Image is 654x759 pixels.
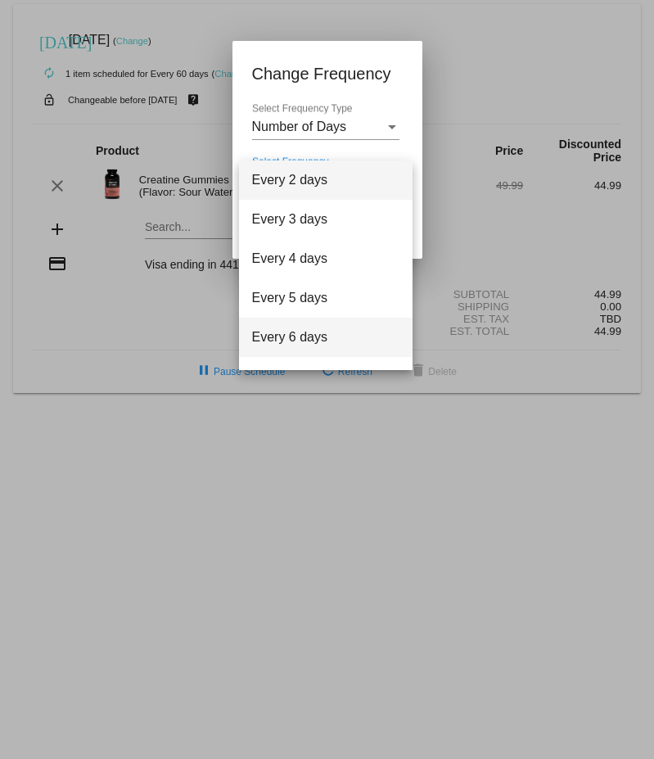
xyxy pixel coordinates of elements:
span: Every 5 days [252,278,399,318]
span: Every 4 days [252,239,399,278]
span: Every 6 days [252,318,399,357]
span: Every 2 days [252,160,399,200]
span: Every 3 days [252,200,399,239]
span: Every 7 days [252,357,399,396]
